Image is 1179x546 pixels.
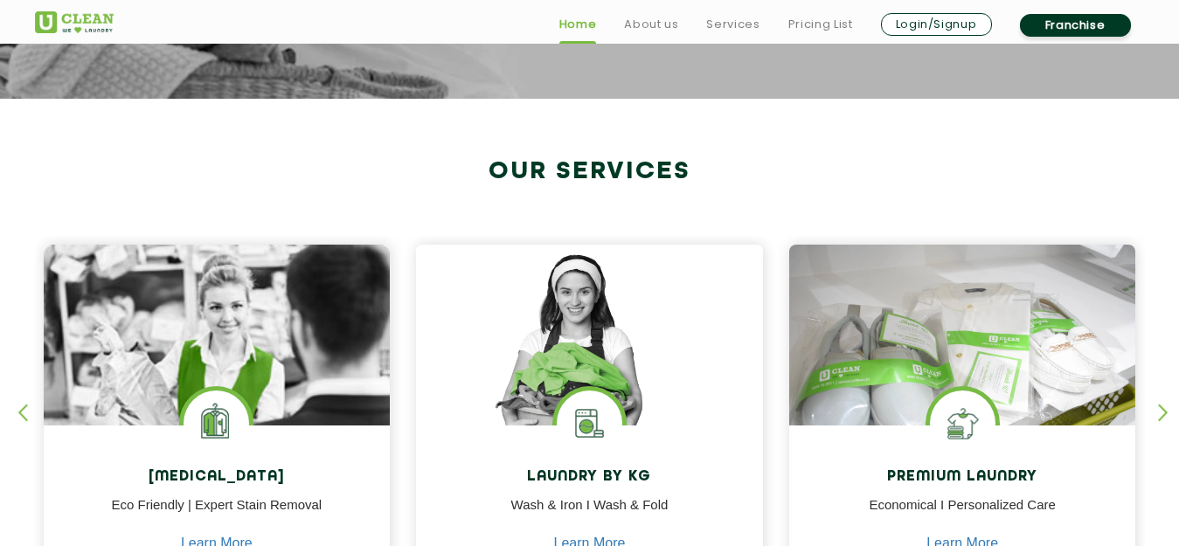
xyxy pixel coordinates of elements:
[881,13,992,36] a: Login/Signup
[930,390,995,456] img: Shoes Cleaning
[429,469,750,486] h4: Laundry by Kg
[802,469,1123,486] h4: Premium Laundry
[184,390,249,456] img: Laundry Services near me
[35,157,1145,186] h2: Our Services
[788,14,853,35] a: Pricing List
[416,245,763,475] img: a girl with laundry basket
[624,14,678,35] a: About us
[789,245,1136,475] img: laundry done shoes and clothes
[557,390,622,456] img: laundry washing machine
[57,495,378,535] p: Eco Friendly | Expert Stain Removal
[57,469,378,486] h4: [MEDICAL_DATA]
[706,14,759,35] a: Services
[44,245,391,523] img: Drycleaners near me
[559,14,597,35] a: Home
[429,495,750,535] p: Wash & Iron I Wash & Fold
[1020,14,1131,37] a: Franchise
[802,495,1123,535] p: Economical I Personalized Care
[35,11,114,33] img: UClean Laundry and Dry Cleaning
